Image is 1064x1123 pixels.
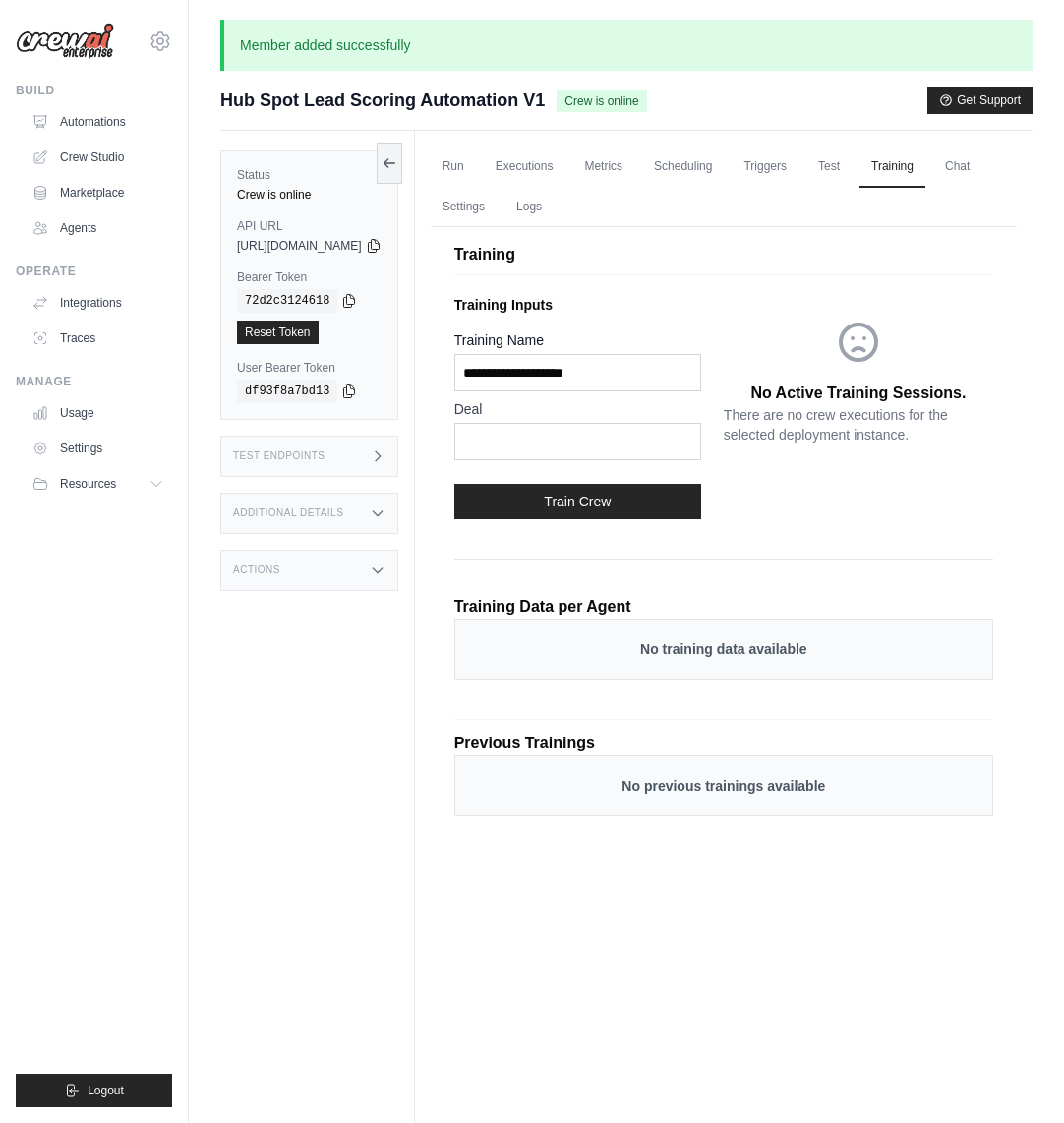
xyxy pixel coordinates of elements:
div: Build [16,83,172,98]
a: Usage [24,397,172,429]
p: No previous trainings available [475,776,973,796]
h3: Additional Details [233,507,343,519]
a: Reset Token [237,321,319,344]
p: Training [454,243,993,266]
a: Test [806,147,852,188]
a: Automations [24,106,172,138]
span: Crew is online [557,90,646,112]
button: Logout [16,1074,172,1107]
button: Resources [24,468,172,500]
code: 72d2c3124618 [237,289,337,313]
a: Run [431,147,476,188]
a: Scheduling [642,147,724,188]
label: Training Name [454,330,701,350]
a: Executions [484,147,565,188]
a: Integrations [24,287,172,319]
a: Triggers [732,147,798,188]
p: No Active Training Sessions. [750,382,966,405]
a: Metrics [572,147,634,188]
span: [URL][DOMAIN_NAME] [237,238,362,254]
a: Crew Studio [24,142,172,173]
button: Get Support [927,87,1033,114]
label: Bearer Token [237,269,382,285]
label: User Bearer Token [237,360,382,376]
div: Operate [16,264,172,279]
h3: Actions [233,564,280,576]
a: Settings [431,187,497,228]
label: Status [237,167,382,183]
label: API URL [237,218,382,234]
p: Member added successfully [220,20,1033,71]
p: No training data available [475,639,973,659]
a: Settings [24,433,172,464]
p: Previous Trainings [454,732,993,755]
h3: Test Endpoints [233,450,325,462]
img: Logo [16,23,114,60]
a: Logs [504,187,554,228]
button: Train Crew [454,484,701,519]
a: Training [859,147,925,188]
a: Chat [933,147,981,188]
a: Marketplace [24,177,172,208]
label: Deal [454,399,701,419]
a: Agents [24,212,172,244]
span: Hub Spot Lead Scoring Automation V1 [220,87,545,114]
p: Training Data per Agent [454,595,631,619]
p: There are no crew executions for the selected deployment instance. [724,405,993,444]
div: Manage [16,374,172,389]
a: Traces [24,323,172,354]
div: Crew is online [237,187,382,203]
span: Resources [60,476,116,492]
p: Training Inputs [454,295,724,315]
code: df93f8a7bd13 [237,380,337,403]
span: Logout [88,1083,124,1098]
